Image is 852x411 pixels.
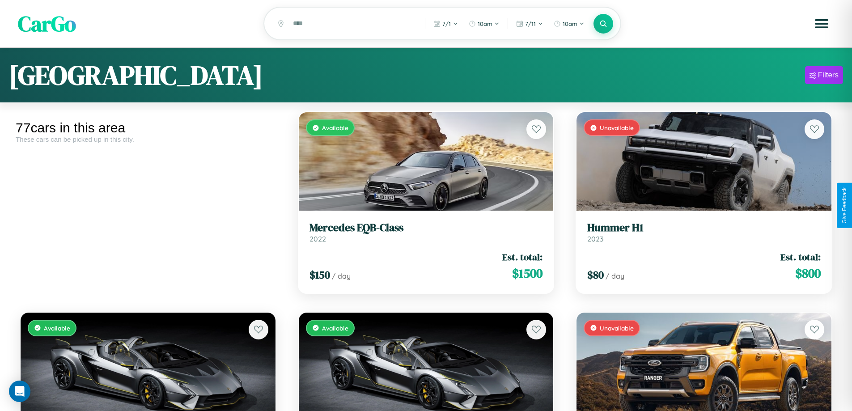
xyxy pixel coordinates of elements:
[780,250,821,263] span: Est. total:
[512,264,543,282] span: $ 1500
[332,271,351,280] span: / day
[16,120,280,136] div: 77 cars in this area
[478,20,492,27] span: 10am
[429,17,462,31] button: 7/1
[606,271,624,280] span: / day
[809,11,834,36] button: Open menu
[309,234,326,243] span: 2022
[587,221,821,243] a: Hummer H12023
[587,221,821,234] h3: Hummer H1
[512,17,547,31] button: 7/11
[818,71,839,80] div: Filters
[587,234,603,243] span: 2023
[309,221,543,243] a: Mercedes EQB-Class2022
[322,324,348,332] span: Available
[502,250,543,263] span: Est. total:
[18,9,76,38] span: CarGo
[587,267,604,282] span: $ 80
[44,324,70,332] span: Available
[309,221,543,234] h3: Mercedes EQB-Class
[795,264,821,282] span: $ 800
[600,124,634,131] span: Unavailable
[442,20,451,27] span: 7 / 1
[600,324,634,332] span: Unavailable
[841,187,848,224] div: Give Feedback
[309,267,330,282] span: $ 150
[464,17,504,31] button: 10am
[525,20,536,27] span: 7 / 11
[9,57,263,93] h1: [GEOGRAPHIC_DATA]
[16,136,280,143] div: These cars can be picked up in this city.
[549,17,589,31] button: 10am
[563,20,577,27] span: 10am
[805,66,843,84] button: Filters
[322,124,348,131] span: Available
[9,381,30,402] div: Open Intercom Messenger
